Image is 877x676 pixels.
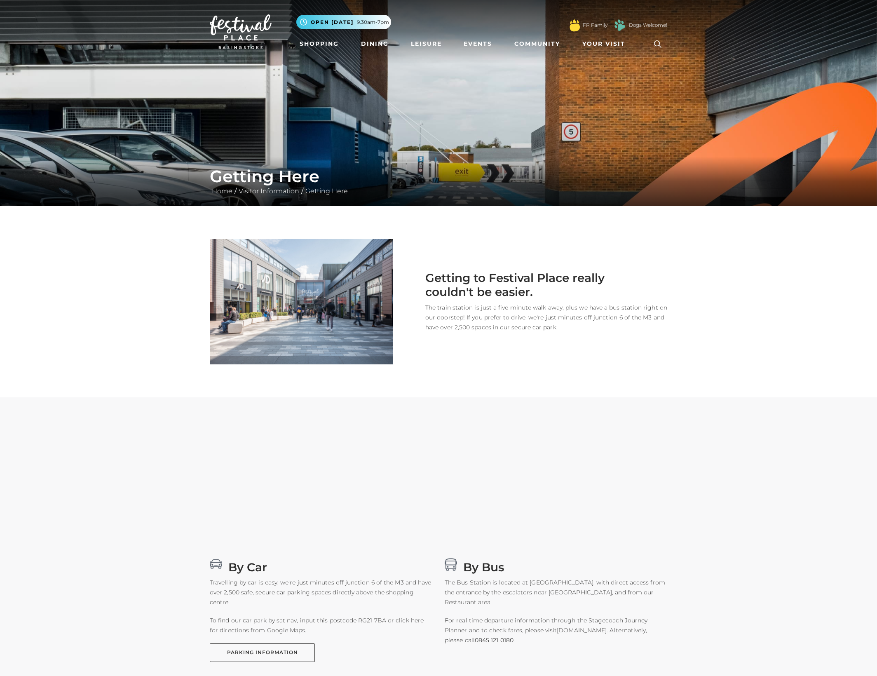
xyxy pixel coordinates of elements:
h3: By Car [210,557,432,571]
button: Open [DATE] 9.30am-7pm [296,15,391,29]
a: [DOMAIN_NAME] [557,627,607,634]
a: 0845 121 0180 [475,635,514,645]
p: Travelling by car is easy, we're just minutes off junction 6 of the M3 and have over 2,500 safe, ... [210,577,432,607]
span: Your Visit [582,40,625,48]
p: The Bus Station is located at [GEOGRAPHIC_DATA], with direct access from the entrance by the esca... [445,577,667,607]
h1: Getting Here [210,167,667,186]
a: Home [210,187,234,195]
span: Open [DATE] [311,19,354,26]
a: FP Family [583,21,607,29]
a: Dining [358,36,392,52]
p: To find our car park by sat nav, input this postcode RG21 7BA or click here for directions from G... [210,615,432,635]
a: Dogs Welcome! [629,21,667,29]
a: Community [511,36,563,52]
h2: Getting to Festival Place really couldn't be easier. [406,271,612,299]
a: Events [460,36,495,52]
a: Your Visit [579,36,633,52]
a: Getting Here [303,187,350,195]
span: 9.30am-7pm [357,19,389,26]
p: The train station is just a five minute walk away, plus we have a bus station right on our doorst... [406,303,667,332]
img: Festival Place Logo [210,14,272,49]
a: Shopping [296,36,342,52]
p: For real time departure information through the Stagecoach Journey Planner and to check fares, pl... [445,615,667,645]
div: / / [204,167,673,196]
a: Visitor Information [237,187,301,195]
a: PARKING INFORMATION [210,643,315,662]
a: Leisure [408,36,445,52]
h3: By Bus [445,557,667,571]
